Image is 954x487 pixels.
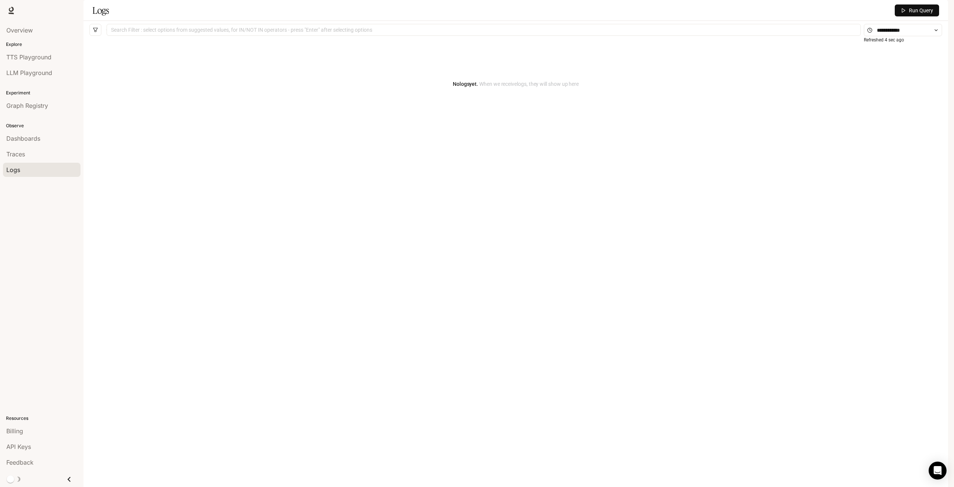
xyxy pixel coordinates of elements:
h1: Logs [92,3,109,18]
span: Run Query [909,6,933,15]
span: filter [93,27,98,32]
button: filter [89,24,101,36]
article: No logs yet. [453,80,579,88]
span: When we receive logs , they will show up here [478,81,579,87]
div: Open Intercom Messenger [929,462,947,480]
button: Run Query [895,4,939,16]
article: Refreshed 4 sec ago [864,37,904,44]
